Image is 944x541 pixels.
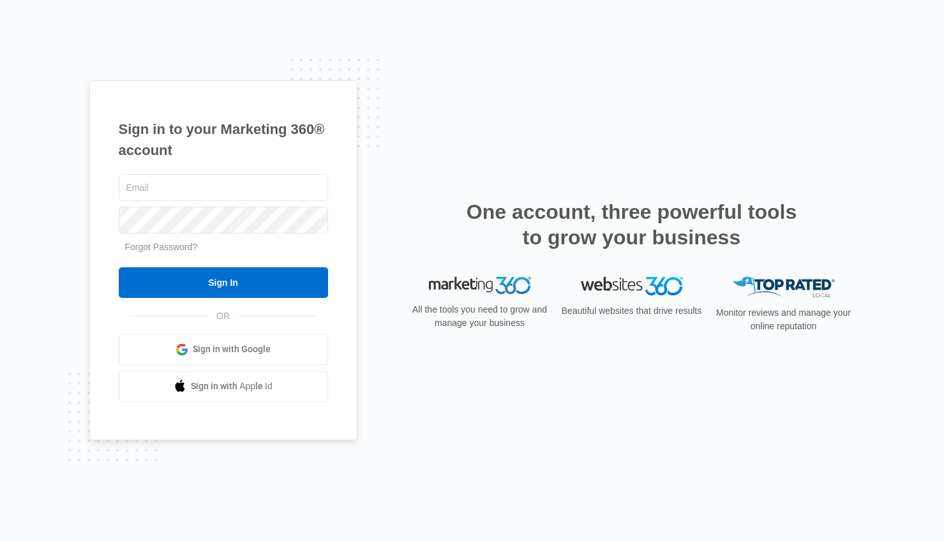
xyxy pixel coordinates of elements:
[191,380,273,393] span: Sign in with Apple Id
[429,277,531,295] img: Marketing 360
[125,242,198,252] a: Forgot Password?
[463,199,801,250] h2: One account, three powerful tools to grow your business
[119,174,328,201] input: Email
[712,306,855,333] p: Monitor reviews and manage your online reputation
[581,277,683,295] img: Websites 360
[119,267,328,298] input: Sign In
[119,371,328,402] a: Sign in with Apple Id
[193,343,271,356] span: Sign in with Google
[119,334,328,365] a: Sign in with Google
[207,309,239,323] span: OR
[560,304,703,318] p: Beautiful websites that drive results
[733,277,835,298] img: Top Rated Local
[408,303,551,330] p: All the tools you need to grow and manage your business
[119,119,328,161] h1: Sign in to your Marketing 360® account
